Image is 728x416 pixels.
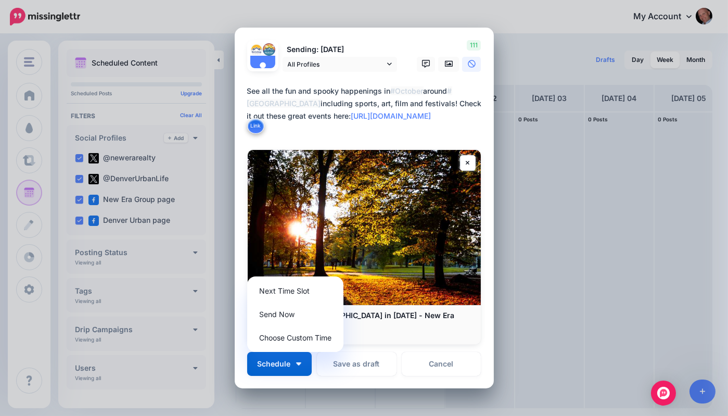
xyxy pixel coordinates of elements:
img: user_default_image.png [250,56,275,81]
span: Schedule [258,360,291,368]
a: Cancel [402,352,481,376]
img: tEGfRtQ3-28608.jpg [263,43,275,56]
a: Choose Custom Time [251,327,339,348]
span: All Profiles [288,59,385,70]
b: What to do in [GEOGRAPHIC_DATA] in [DATE] - New Era Group [258,311,455,329]
button: Link [247,118,264,134]
button: Save as draft [317,352,397,376]
a: Next Time Slot [251,281,339,301]
a: Send Now [251,304,339,324]
button: Schedule [247,352,312,376]
img: 13557915_1047257942031428_1918167887830394184_n-bsa42523.jpg [250,43,263,56]
img: What to do in Denver in October 2025 - New Era Group [248,150,481,305]
span: 111 [467,40,481,51]
p: [DOMAIN_NAME] [258,330,470,339]
div: Schedule [247,276,343,352]
div: Open Intercom Messenger [651,381,676,406]
a: All Profiles [283,57,397,72]
div: See all the fun and spooky happenings in around including sports, art, film and festivals! Check ... [247,85,487,122]
p: Sending: [DATE] [283,44,397,56]
img: arrow-down-white.png [296,362,301,365]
